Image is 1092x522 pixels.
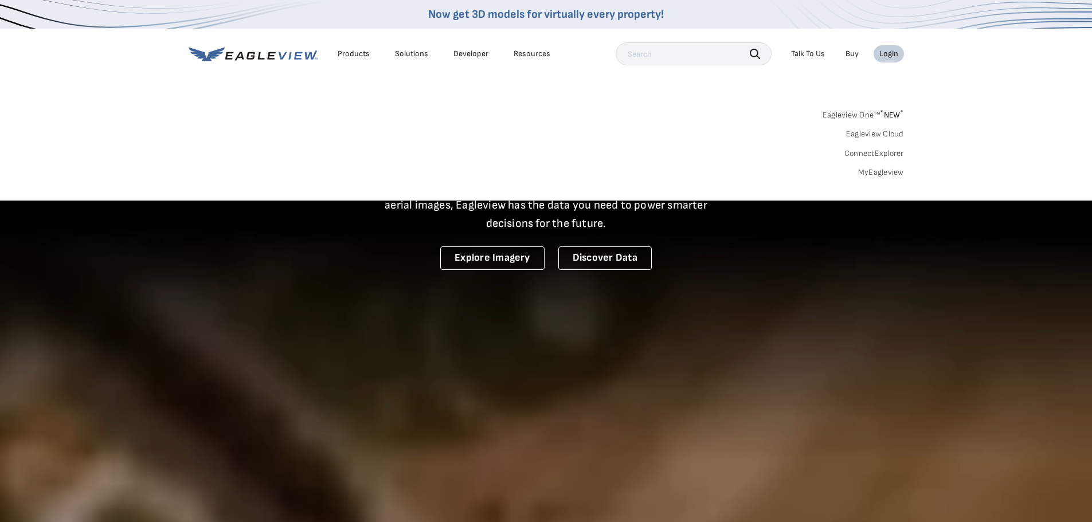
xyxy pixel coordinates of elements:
span: NEW [880,110,903,120]
div: Solutions [395,49,428,59]
div: Login [879,49,898,59]
a: Eagleview Cloud [846,129,904,139]
a: Developer [453,49,488,59]
a: Buy [846,49,859,59]
a: Now get 3D models for virtually every property! [428,7,664,21]
p: A new era starts here. Built on more than 3.5 billion high-resolution aerial images, Eagleview ha... [371,178,722,233]
a: Discover Data [558,246,652,270]
a: ConnectExplorer [844,148,904,159]
div: Talk To Us [791,49,825,59]
div: Resources [514,49,550,59]
a: Explore Imagery [440,246,545,270]
a: Eagleview One™*NEW* [823,107,904,120]
input: Search [616,42,772,65]
div: Products [338,49,370,59]
a: MyEagleview [858,167,904,178]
